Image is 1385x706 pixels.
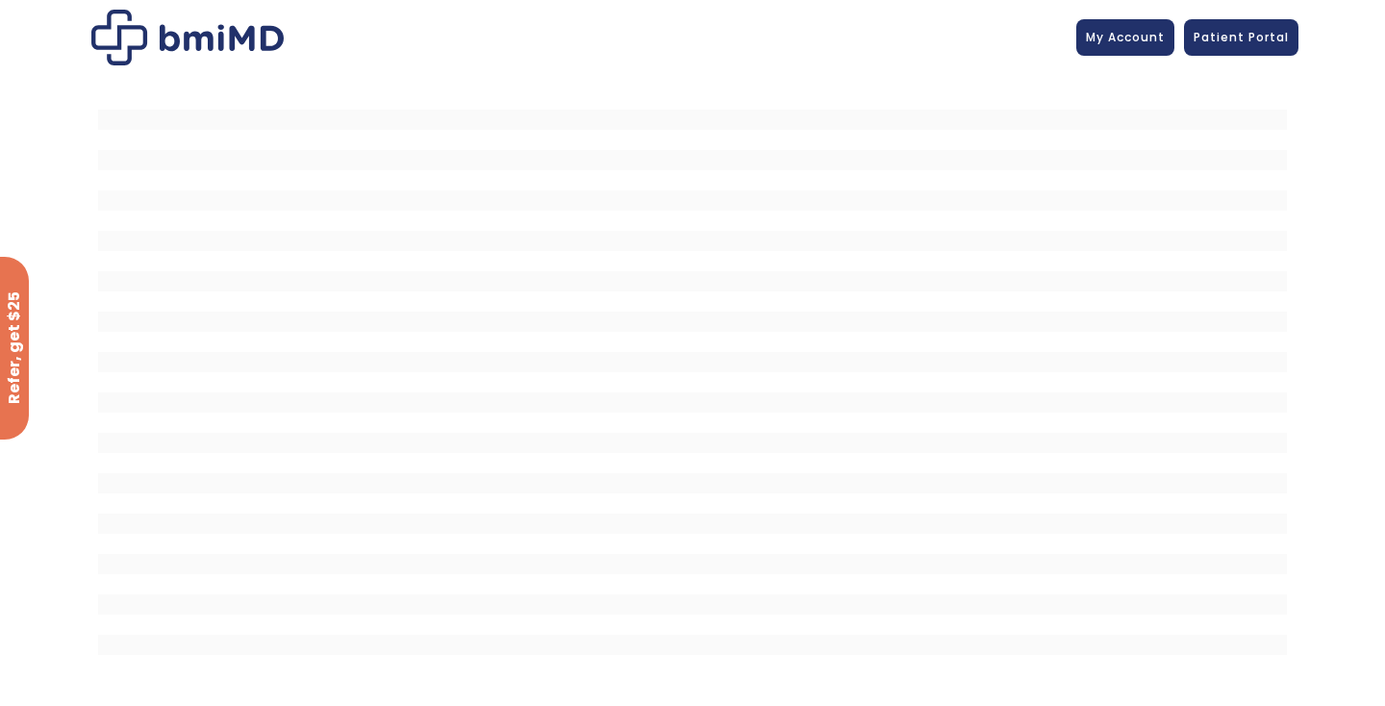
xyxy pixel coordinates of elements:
[1086,29,1165,45] span: My Account
[91,10,284,65] img: Patient Messaging Portal
[1194,29,1289,45] span: Patient Portal
[1184,19,1298,56] a: Patient Portal
[1076,19,1174,56] a: My Account
[98,89,1287,667] iframe: MDI Patient Messaging Portal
